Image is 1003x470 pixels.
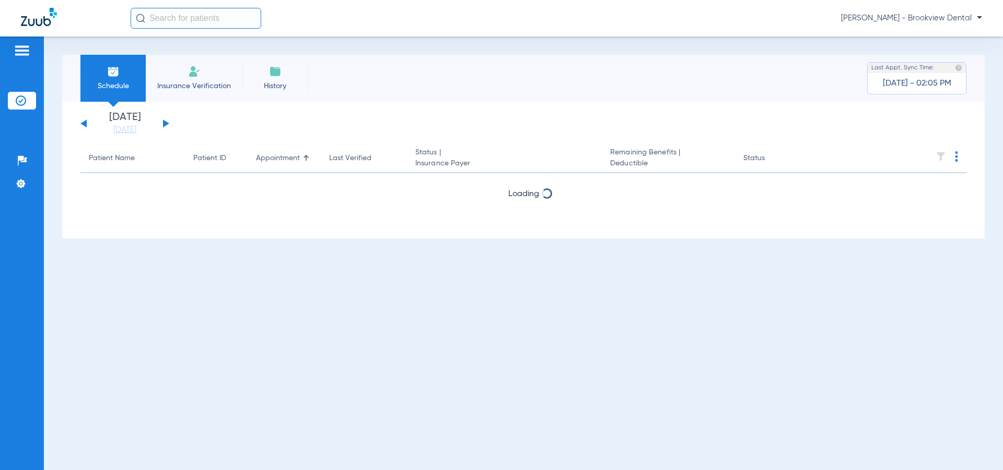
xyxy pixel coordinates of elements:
[107,65,120,78] img: Schedule
[94,112,156,135] li: [DATE]
[136,14,145,23] img: Search Icon
[89,153,135,164] div: Patient Name
[193,153,226,164] div: Patient ID
[269,65,282,78] img: History
[955,64,962,71] img: last sync help info
[193,153,239,164] div: Patient ID
[602,144,734,173] th: Remaining Benefits |
[735,144,806,173] th: Status
[94,125,156,135] a: [DATE]
[256,153,312,164] div: Appointment
[188,65,201,78] img: Manual Insurance Verification
[88,81,138,91] span: Schedule
[329,153,399,164] div: Last Verified
[21,8,57,26] img: Zuub Logo
[883,78,951,89] span: [DATE] - 02:05 PM
[407,144,602,173] th: Status |
[89,153,177,164] div: Patient Name
[329,153,371,164] div: Last Verified
[131,8,261,29] input: Search for patients
[415,158,593,169] span: Insurance Payer
[256,153,300,164] div: Appointment
[936,151,946,162] img: filter.svg
[841,13,982,23] span: [PERSON_NAME] - Brookview Dental
[154,81,235,91] span: Insurance Verification
[250,81,300,91] span: History
[871,63,934,73] span: Last Appt. Sync Time:
[508,190,539,198] span: Loading
[610,158,726,169] span: Deductible
[14,44,30,57] img: hamburger-icon
[955,151,958,162] img: group-dot-blue.svg
[508,218,539,226] span: Loading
